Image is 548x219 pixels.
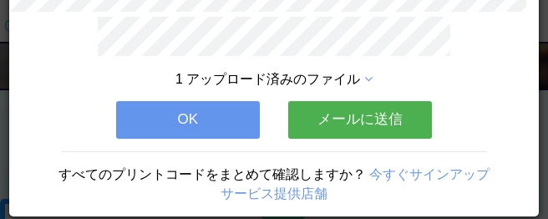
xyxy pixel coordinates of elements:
a: 今すぐサインアップ [369,167,490,181]
span: 1 アップロード済みのファイル [175,72,360,86]
button: メールに送信 [288,101,432,138]
button: OK [116,101,260,138]
span: すべてのプリントコードをまとめて確認しますか？ [58,167,366,181]
a: サービス提供店舗 [221,186,327,201]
